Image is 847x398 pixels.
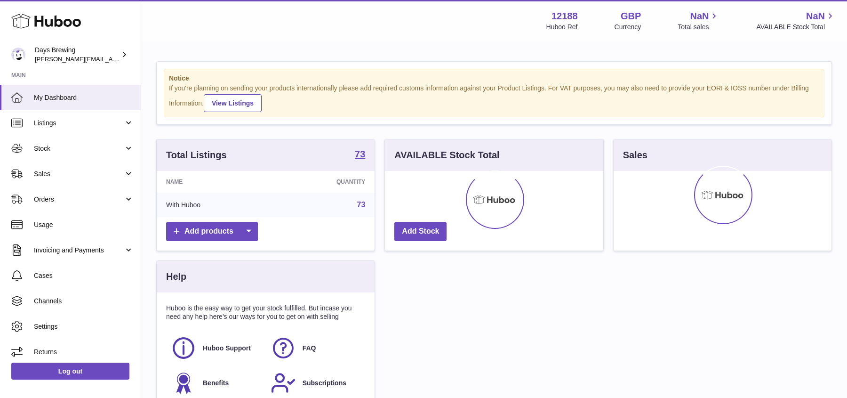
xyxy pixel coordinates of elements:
a: Log out [11,363,129,380]
strong: GBP [621,10,641,23]
span: Total sales [678,23,719,32]
a: 73 [357,201,366,209]
span: AVAILABLE Stock Total [756,23,836,32]
span: NaN [806,10,825,23]
strong: 73 [355,149,365,159]
span: Listings [34,119,124,128]
span: Usage [34,220,134,229]
a: NaN AVAILABLE Stock Total [756,10,836,32]
span: Returns [34,348,134,357]
div: If you're planning on sending your products internationally please add required customs informati... [169,84,819,112]
span: Subscriptions [303,379,346,388]
span: Orders [34,195,124,204]
a: View Listings [204,94,262,112]
span: My Dashboard [34,93,134,102]
h3: Help [166,270,186,283]
a: Add Stock [394,222,447,241]
div: Huboo Ref [546,23,578,32]
th: Name [157,171,272,193]
span: FAQ [303,344,316,353]
a: FAQ [271,335,361,361]
span: NaN [690,10,709,23]
a: 73 [355,149,365,161]
h3: Sales [623,149,647,162]
span: Benefits [203,379,229,388]
strong: 12188 [551,10,578,23]
a: Subscriptions [271,370,361,396]
span: Cases [34,271,134,280]
a: Huboo Support [171,335,261,361]
strong: Notice [169,74,819,83]
h3: AVAILABLE Stock Total [394,149,499,162]
h3: Total Listings [166,149,227,162]
a: Add products [166,222,258,241]
span: Settings [34,322,134,331]
span: Channels [34,297,134,306]
th: Quantity [272,171,375,193]
a: NaN Total sales [678,10,719,32]
span: Sales [34,170,124,179]
div: Currency [615,23,641,32]
img: greg@daysbrewing.com [11,48,25,62]
p: Huboo is the easy way to get your stock fulfilled. But incase you need any help here's our ways f... [166,304,365,322]
span: [PERSON_NAME][EMAIL_ADDRESS][DOMAIN_NAME] [35,55,189,63]
span: Stock [34,144,124,153]
span: Invoicing and Payments [34,246,124,255]
span: Huboo Support [203,344,251,353]
td: With Huboo [157,193,272,217]
a: Benefits [171,370,261,396]
div: Days Brewing [35,46,120,64]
